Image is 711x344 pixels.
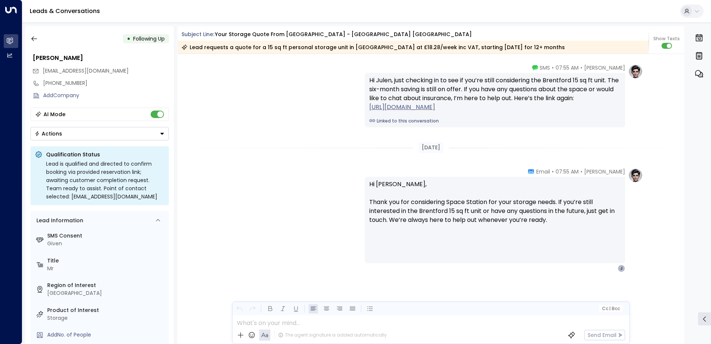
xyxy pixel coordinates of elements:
button: Actions [30,127,169,140]
div: Actions [35,130,62,137]
p: Hi [PERSON_NAME], Thank you for considering Space Station for your storage needs. If you’re still... [369,180,621,233]
span: [PERSON_NAME] [584,168,625,175]
span: [EMAIL_ADDRESS][DOMAIN_NAME] [43,67,129,74]
label: SMS Consent [47,232,166,240]
span: 07:55 AM [556,168,579,175]
span: • [580,64,582,71]
label: Title [47,257,166,265]
label: Product of Interest [47,306,166,314]
span: Subject Line: [181,31,214,38]
div: [GEOGRAPHIC_DATA] [47,289,166,297]
div: [DATE] [419,142,443,153]
a: Leads & Conversations [30,7,100,15]
div: J [618,265,625,272]
div: AddCompany [43,92,169,99]
span: • [552,168,554,175]
button: Cc|Bcc [599,305,622,312]
div: [PERSON_NAME] [33,54,169,63]
a: Linked to this conversation [369,118,621,124]
div: AI Mode [44,111,65,118]
a: [URL][DOMAIN_NAME] [369,103,435,112]
span: Show Texts [653,35,680,42]
div: The agent signature is added automatically [278,332,387,338]
label: Region of Interest [47,281,166,289]
img: profile-logo.png [628,64,643,79]
div: Button group with a nested menu [30,127,169,140]
div: AddNo. of People [47,331,166,339]
div: Mr [47,265,166,273]
span: • [552,64,554,71]
span: | [609,306,611,311]
button: Redo [248,304,257,313]
div: Hi Julen, just checking in to see if you’re still considering the Brentford 15 sq ft unit. The si... [369,76,621,112]
div: • [127,32,131,45]
span: 07:55 AM [556,64,579,71]
button: Undo [235,304,244,313]
span: Email [536,168,550,175]
span: • [580,168,582,175]
img: profile-logo.png [628,168,643,183]
div: Given [47,240,166,248]
div: Storage [47,314,166,322]
p: Qualification Status [46,151,164,158]
div: Your storage quote from [GEOGRAPHIC_DATA] - [GEOGRAPHIC_DATA] [GEOGRAPHIC_DATA] [215,31,472,38]
div: Lead Information [34,217,83,224]
div: [PHONE_NUMBER] [43,79,169,87]
span: Cc Bcc [602,306,620,311]
div: Lead is qualified and directed to confirm booking via provided reservation link; awaiting custome... [46,160,164,201]
div: Lead requests a quote for a 15 sq ft personal storage unit in [GEOGRAPHIC_DATA] at £18.28/week in... [181,44,565,51]
span: Following Up [133,35,165,42]
span: [PERSON_NAME] [584,64,625,71]
span: SMS [540,64,550,71]
span: julenoyon@gmail.com [43,67,129,75]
